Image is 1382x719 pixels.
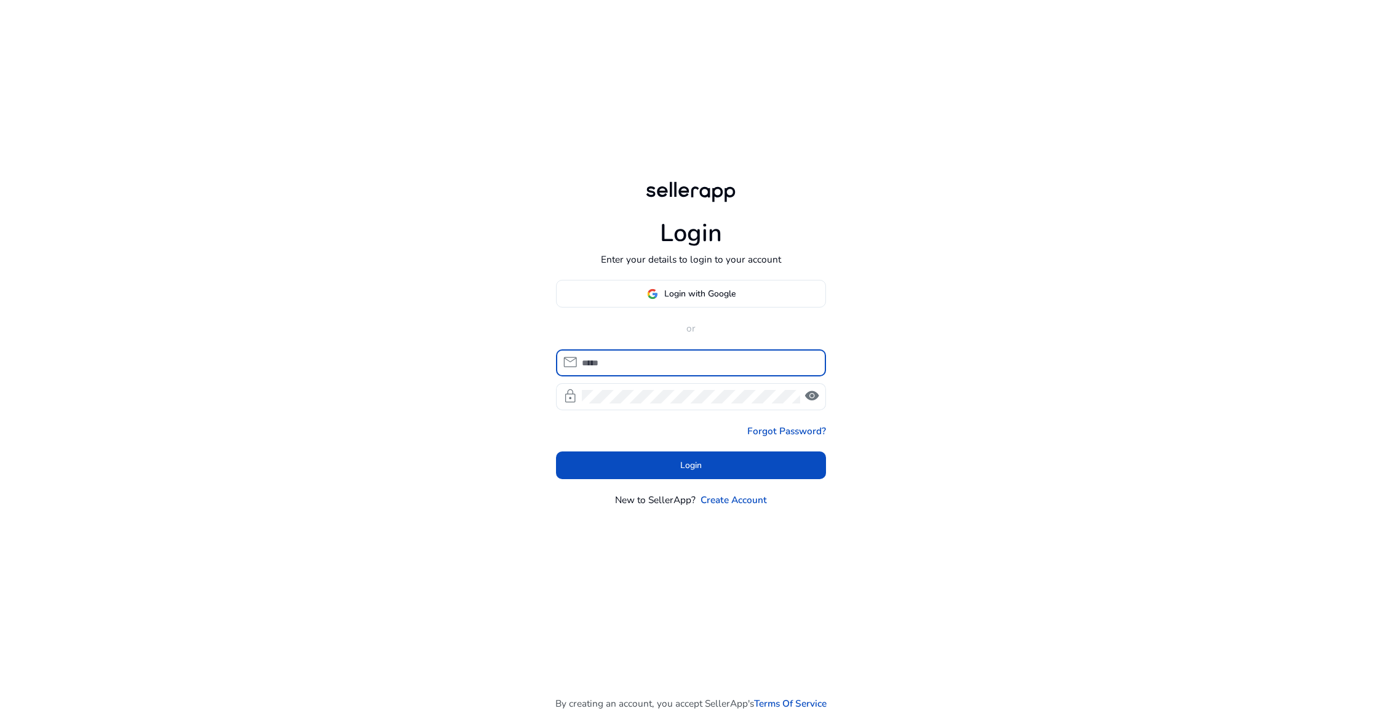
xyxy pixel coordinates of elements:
p: Enter your details to login to your account [601,252,781,266]
a: Create Account [701,493,767,507]
h1: Login [660,219,722,248]
span: lock [562,388,578,404]
button: Login with Google [556,280,827,308]
a: Terms Of Service [754,696,827,710]
a: Forgot Password? [747,424,826,438]
span: Login [680,459,702,472]
img: google-logo.svg [647,288,658,300]
span: Login with Google [664,287,736,300]
span: mail [562,354,578,370]
button: Login [556,451,827,479]
span: visibility [804,388,820,404]
p: New to SellerApp? [615,493,696,507]
p: or [556,321,827,335]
